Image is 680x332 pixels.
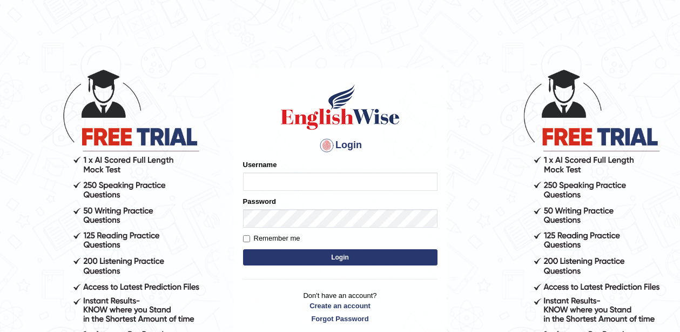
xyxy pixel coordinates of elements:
[243,233,300,244] label: Remember me
[243,137,437,154] h4: Login
[243,249,437,265] button: Login
[243,160,277,170] label: Username
[243,314,437,324] a: Forgot Password
[243,301,437,311] a: Create an account
[243,196,276,207] label: Password
[243,235,250,242] input: Remember me
[279,83,402,131] img: Logo of English Wise sign in for intelligent practice with AI
[243,290,437,324] p: Don't have an account?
